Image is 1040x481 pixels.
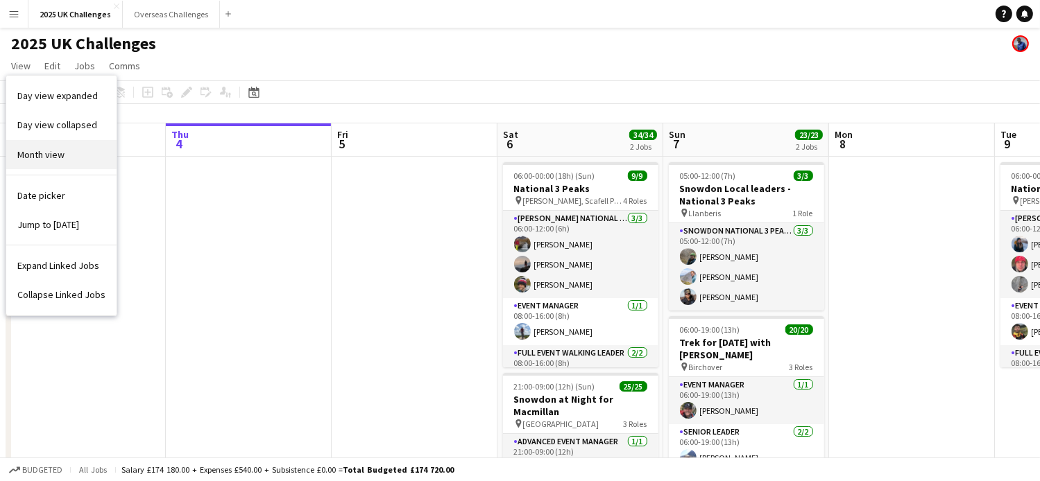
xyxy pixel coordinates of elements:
[17,288,105,301] span: Collapse Linked Jobs
[796,141,822,152] div: 2 Jobs
[503,162,658,367] app-job-card: 06:00-00:00 (18h) (Sun)9/9National 3 Peaks [PERSON_NAME], Scafell Pike and Snowdon4 Roles[PERSON_...
[44,60,60,72] span: Edit
[669,162,824,311] app-job-card: 05:00-12:00 (7h)3/3Snowdon Local leaders - National 3 Peaks Llanberis1 RoleSnowdon National 3 Pea...
[6,110,117,139] a: Day view collapsed
[680,324,740,335] span: 06:00-19:00 (13h)
[794,170,813,181] span: 3/3
[503,211,658,298] app-card-role: [PERSON_NAME] National 3 Peaks Walking Leader3/306:00-12:00 (6h)[PERSON_NAME][PERSON_NAME][PERSON...
[6,210,117,239] a: Jump to today
[689,362,723,372] span: Birchover
[103,57,146,75] a: Comms
[793,208,813,218] span: 1 Role
[628,170,647,181] span: 9/9
[630,141,656,152] div: 2 Jobs
[503,393,658,418] h3: Snowdon at Night for Macmillan
[337,128,348,141] span: Fri
[11,33,156,54] h1: 2025 UK Challenges
[17,189,65,202] span: Date picker
[22,465,62,475] span: Budgeted
[795,130,823,140] span: 23/23
[998,136,1016,152] span: 9
[667,136,685,152] span: 7
[6,280,117,309] a: Collapse Linked Jobs
[1012,35,1029,52] app-user-avatar: Andy Baker
[523,195,624,206] span: [PERSON_NAME], Scafell Pike and Snowdon
[7,462,65,478] button: Budgeted
[503,298,658,345] app-card-role: Event Manager1/108:00-16:00 (8h)[PERSON_NAME]
[523,419,599,429] span: [GEOGRAPHIC_DATA]
[169,136,189,152] span: 4
[3,136,24,152] span: 3
[121,464,454,475] div: Salary £174 180.00 + Expenses £540.00 + Subsistence £0.00 =
[833,136,853,152] span: 8
[28,1,123,28] button: 2025 UK Challenges
[6,81,117,110] a: Day view expanded
[123,1,220,28] button: Overseas Challenges
[503,182,658,195] h3: National 3 Peaks
[11,60,31,72] span: View
[17,119,97,131] span: Day view collapsed
[514,170,595,181] span: 06:00-00:00 (18h) (Sun)
[17,218,79,231] span: Jump to [DATE]
[39,57,66,75] a: Edit
[6,140,117,169] a: Month view
[69,57,101,75] a: Jobs
[680,170,736,181] span: 05:00-12:00 (7h)
[514,381,595,392] span: 21:00-09:00 (12h) (Sun)
[17,148,65,161] span: Month view
[335,136,348,152] span: 5
[1000,128,1016,141] span: Tue
[669,377,824,424] app-card-role: Event Manager1/106:00-19:00 (13h)[PERSON_NAME]
[503,128,518,141] span: Sat
[6,57,36,75] a: View
[17,89,98,102] span: Day view expanded
[109,60,140,72] span: Comms
[790,362,813,372] span: 3 Roles
[669,223,824,311] app-card-role: Snowdon National 3 Peaks Walking Leader3/305:00-12:00 (7h)[PERSON_NAME][PERSON_NAME][PERSON_NAME]
[669,128,685,141] span: Sun
[171,128,189,141] span: Thu
[74,60,95,72] span: Jobs
[503,345,658,417] app-card-role: Full Event Walking Leader2/208:00-16:00 (8h)
[624,195,647,206] span: 4 Roles
[503,434,658,481] app-card-role: Advanced Event Manager1/121:00-09:00 (12h)[PERSON_NAME]
[501,136,518,152] span: 6
[624,419,647,429] span: 3 Roles
[343,464,454,475] span: Total Budgeted £174 720.00
[629,130,657,140] span: 34/34
[6,251,117,280] a: Expand Linked Jobs
[835,128,853,141] span: Mon
[669,336,824,361] h3: Trek for [DATE] with [PERSON_NAME]
[689,208,722,218] span: Llanberis
[6,181,117,210] a: Date picker
[669,182,824,207] h3: Snowdon Local leaders - National 3 Peaks
[76,464,110,475] span: All jobs
[785,324,813,335] span: 20/20
[620,381,647,392] span: 25/25
[17,259,99,272] span: Expand Linked Jobs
